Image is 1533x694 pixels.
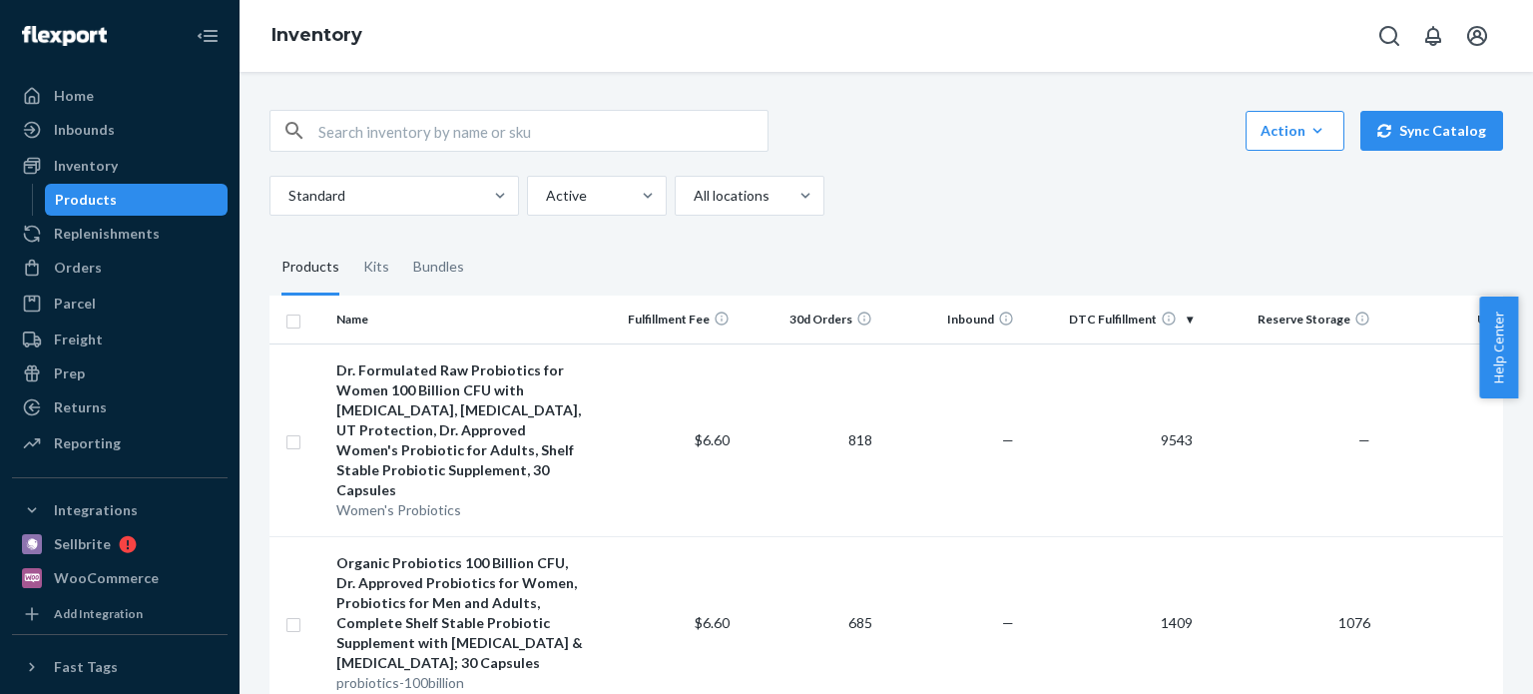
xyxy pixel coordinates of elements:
[12,528,228,560] a: Sellbrite
[12,252,228,284] a: Orders
[54,433,121,453] div: Reporting
[12,80,228,112] a: Home
[336,553,587,673] div: Organic Probiotics 100 Billion CFU, Dr. Approved Probiotics for Women, Probiotics for Men and Adu...
[1369,16,1409,56] button: Open Search Box
[1413,16,1453,56] button: Open notifications
[54,605,143,622] div: Add Integration
[54,294,96,314] div: Parcel
[286,186,288,206] input: Standard
[738,344,880,536] td: 818
[738,296,880,344] th: 30d Orders
[413,240,464,296] div: Bundles
[12,427,228,459] a: Reporting
[1201,296,1378,344] th: Reserve Storage
[45,184,229,216] a: Products
[54,330,103,349] div: Freight
[54,363,85,383] div: Prep
[1457,16,1497,56] button: Open account menu
[54,500,138,520] div: Integrations
[54,534,111,554] div: Sellbrite
[54,657,118,677] div: Fast Tags
[54,258,102,278] div: Orders
[880,296,1023,344] th: Inbound
[12,324,228,355] a: Freight
[596,296,739,344] th: Fulfillment Fee
[1358,431,1370,448] span: —
[336,360,587,500] div: Dr. Formulated Raw Probiotics for Women 100 Billion CFU with [MEDICAL_DATA], [MEDICAL_DATA], UT P...
[1022,296,1200,344] th: DTC Fulfillment
[55,190,117,210] div: Products
[54,86,94,106] div: Home
[328,296,595,344] th: Name
[54,397,107,417] div: Returns
[12,218,228,250] a: Replenishments
[54,120,115,140] div: Inbounds
[12,357,228,389] a: Prep
[318,111,767,151] input: Search inventory by name or sku
[281,240,339,296] div: Products
[12,494,228,526] button: Integrations
[271,24,362,46] a: Inventory
[188,16,228,56] button: Close Navigation
[1002,431,1014,448] span: —
[363,240,389,296] div: Kits
[12,651,228,683] button: Fast Tags
[1246,111,1344,151] button: Action
[12,562,228,594] a: WooCommerce
[255,7,378,65] ol: breadcrumbs
[54,568,159,588] div: WooCommerce
[695,431,730,448] span: $6.60
[1261,121,1329,141] div: Action
[12,114,228,146] a: Inbounds
[1022,344,1200,536] td: 9543
[544,186,546,206] input: Active
[12,288,228,320] a: Parcel
[336,500,587,520] div: Women's Probiotics
[54,224,160,244] div: Replenishments
[336,673,587,693] div: probiotics-100billion
[12,150,228,182] a: Inventory
[12,602,228,626] a: Add Integration
[1002,614,1014,631] span: —
[695,614,730,631] span: $6.60
[1360,111,1503,151] button: Sync Catalog
[692,186,694,206] input: All locations
[22,26,107,46] img: Flexport logo
[54,156,118,176] div: Inventory
[12,391,228,423] a: Returns
[1479,297,1518,398] button: Help Center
